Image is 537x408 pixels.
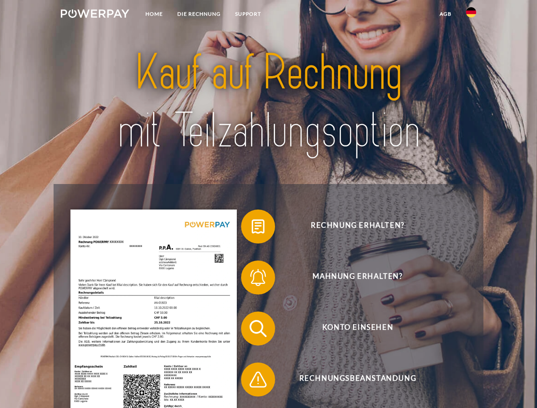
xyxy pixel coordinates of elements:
span: Mahnung erhalten? [253,261,462,295]
img: qb_search.svg [247,318,269,339]
span: Rechnung erhalten? [253,210,462,244]
span: Rechnungsbeanstandung [253,363,462,397]
button: Mahnung erhalten? [241,261,462,295]
a: SUPPORT [228,6,268,22]
img: qb_bill.svg [247,216,269,237]
img: logo-powerpay-white.svg [61,9,129,18]
img: qb_warning.svg [247,369,269,390]
a: agb [432,6,459,22]
a: DIE RECHNUNG [170,6,228,22]
button: Konto einsehen [241,312,462,346]
img: title-powerpay_de.svg [81,41,456,163]
img: de [466,7,476,17]
img: qb_bell.svg [247,267,269,288]
a: Home [138,6,170,22]
button: Rechnung erhalten? [241,210,462,244]
button: Rechnungsbeanstandung [241,363,462,397]
span: Konto einsehen [253,312,462,346]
